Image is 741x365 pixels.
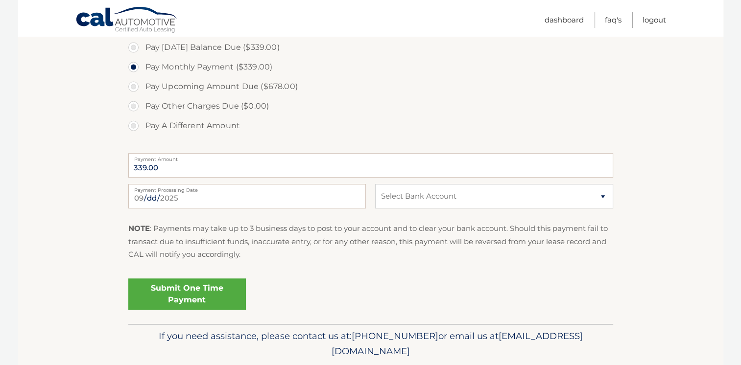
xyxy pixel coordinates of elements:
[128,184,366,192] label: Payment Processing Date
[128,38,613,57] label: Pay [DATE] Balance Due ($339.00)
[128,222,613,261] p: : Payments may take up to 3 business days to post to your account and to clear your bank account....
[545,12,584,28] a: Dashboard
[75,6,178,35] a: Cal Automotive
[605,12,621,28] a: FAQ's
[643,12,666,28] a: Logout
[135,328,607,360] p: If you need assistance, please contact us at: or email us at
[128,57,613,77] label: Pay Monthly Payment ($339.00)
[128,116,613,136] label: Pay A Different Amount
[128,224,150,233] strong: NOTE
[128,153,613,178] input: Payment Amount
[128,184,366,208] input: Payment Date
[128,77,613,96] label: Pay Upcoming Amount Due ($678.00)
[128,278,246,310] a: Submit One Time Payment
[128,153,613,161] label: Payment Amount
[128,96,613,116] label: Pay Other Charges Due ($0.00)
[352,330,438,342] span: [PHONE_NUMBER]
